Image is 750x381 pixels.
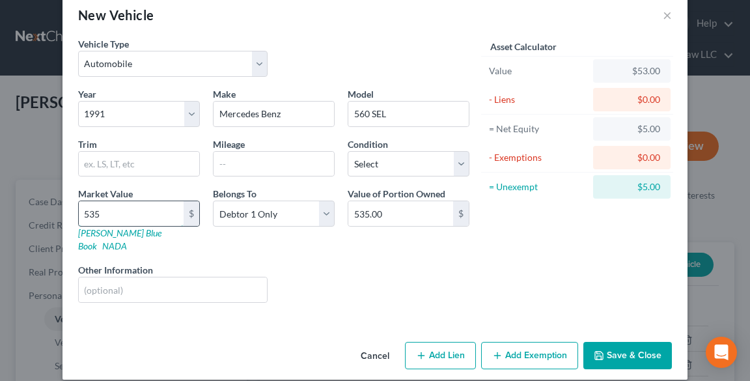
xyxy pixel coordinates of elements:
[78,37,129,51] label: Vehicle Type
[489,64,587,78] div: Value
[213,188,257,199] span: Belongs To
[604,64,660,78] div: $53.00
[78,87,96,101] label: Year
[350,343,400,369] button: Cancel
[489,151,587,164] div: - Exemptions
[78,137,97,151] label: Trim
[663,7,672,23] button: ×
[604,151,660,164] div: $0.00
[489,180,587,193] div: = Unexempt
[405,342,476,369] button: Add Lien
[453,201,469,226] div: $
[706,337,737,368] div: Open Intercom Messenger
[79,201,184,226] input: 0.00
[214,102,334,126] input: ex. Nissan
[489,93,587,106] div: - Liens
[348,137,388,151] label: Condition
[348,102,469,126] input: ex. Altima
[348,187,445,201] label: Value of Portion Owned
[79,277,267,302] input: (optional)
[348,201,453,226] input: 0.00
[604,122,660,135] div: $5.00
[78,263,153,277] label: Other Information
[489,122,587,135] div: = Net Equity
[78,187,133,201] label: Market Value
[102,240,127,251] a: NADA
[213,89,236,100] span: Make
[78,227,161,251] a: [PERSON_NAME] Blue Book
[490,40,557,53] label: Asset Calculator
[583,342,672,369] button: Save & Close
[481,342,578,369] button: Add Exemption
[213,137,245,151] label: Mileage
[184,201,199,226] div: $
[78,6,154,24] div: New Vehicle
[604,93,660,106] div: $0.00
[348,87,374,101] label: Model
[214,152,334,176] input: --
[604,180,660,193] div: $5.00
[79,152,199,176] input: ex. LS, LT, etc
